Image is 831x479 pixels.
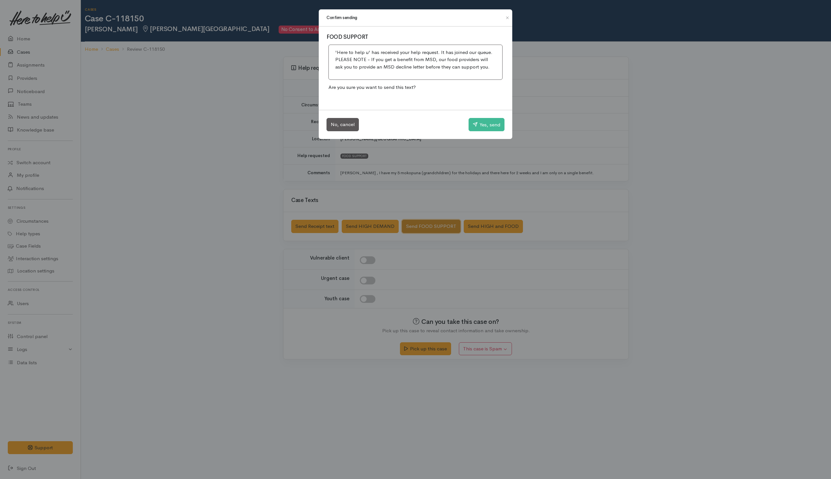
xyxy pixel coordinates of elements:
[327,82,504,93] p: Are you sure you want to send this text?
[327,34,504,40] h3: FOOD SUPPORT
[335,49,496,71] p: 'Here to help u' has received your help request. It has joined our queue. PLEASE NOTE - If you ge...
[327,118,359,131] button: No, cancel
[327,15,357,21] h1: Confirm sending
[469,118,504,132] button: Yes, send
[502,14,513,22] button: Close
